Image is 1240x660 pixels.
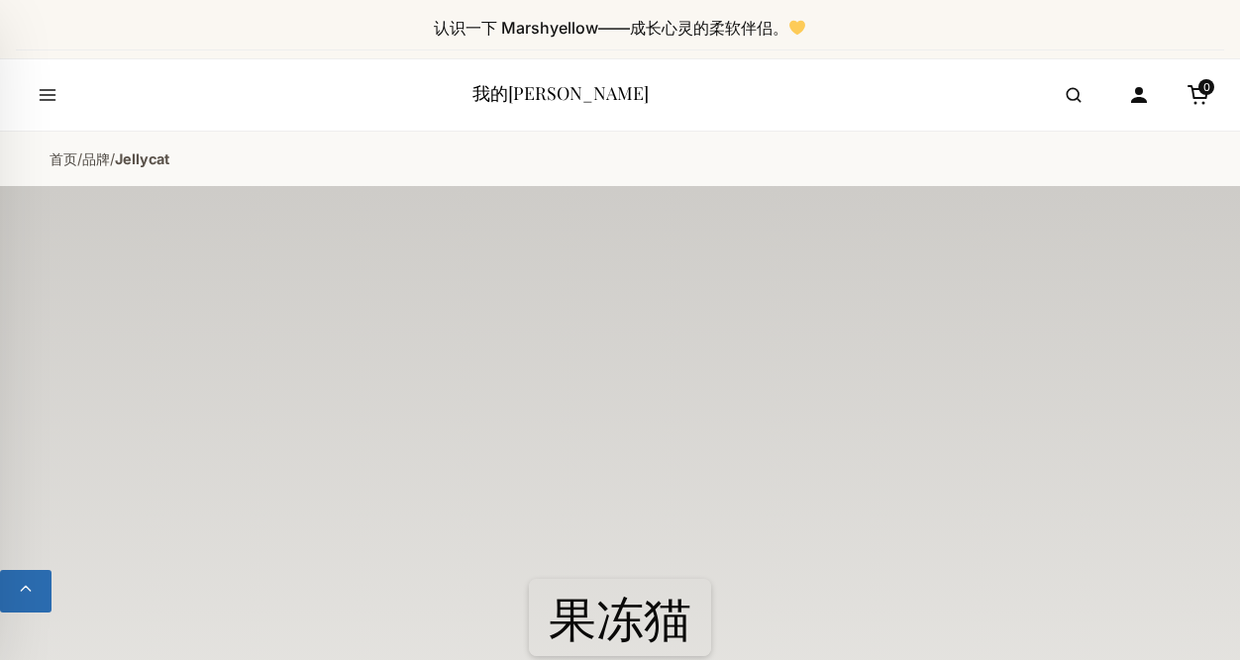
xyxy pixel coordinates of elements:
[1203,80,1210,94] font: 0
[20,67,75,123] button: 打开菜单
[472,81,649,105] a: 我的[PERSON_NAME]
[50,150,77,167] a: 首页
[434,18,788,38] font: 认识一下 Marshyellow——成长心灵的柔软伴侣。
[16,8,1224,50] div: 公告
[82,150,110,167] a: 品牌
[1046,67,1101,123] button: 打开搜索
[115,150,169,167] font: Jellycat
[77,150,82,167] font: /
[789,20,805,36] img: 💛
[110,150,115,167] font: /
[1117,73,1161,117] a: 帐户
[1177,73,1220,117] a: 大车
